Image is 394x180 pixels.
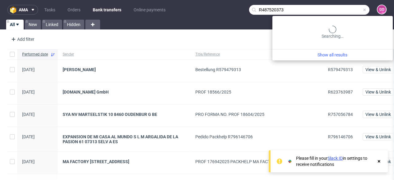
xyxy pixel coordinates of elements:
a: SYA NV MARTEELSTIK 10 8460 OUDENBUR G BE [63,112,185,117]
div: PROF 176942025 PACKHELP MA FACTORY [195,159,318,164]
a: Orders [64,5,84,15]
button: ama [7,5,38,15]
span: [DATE] [22,67,35,72]
button: View & Unlink [363,111,394,118]
a: View & Unlink [363,90,394,94]
img: Slack [287,158,293,164]
a: MA FACTORY [STREET_ADDRESS] [63,159,185,164]
span: View & Unlink [365,112,391,117]
a: [DOMAIN_NAME] GmbH [63,90,185,94]
a: Show all results [275,52,390,58]
a: Tasks [41,5,59,15]
span: Title/Reference [195,52,318,57]
a: New [25,20,41,29]
div: Bestellung R579479313 [195,67,318,72]
div: PROF 18566/2025 [195,90,318,94]
div: Searching… [275,26,390,39]
a: Linked [42,20,62,29]
a: All [6,20,24,29]
figcaption: GO [377,5,386,14]
button: View & Unlink [363,133,394,140]
span: R796146706 [328,134,353,139]
span: [DATE] [22,134,35,139]
button: View & Unlink [363,66,394,73]
div: PRO FORMA NO. PROF 18604/2025 [195,112,318,117]
a: View & Unlink [363,134,394,139]
a: View & Unlink [363,112,394,117]
span: R623763987 [328,90,353,94]
div: Pedido Packhelp R796146706 [195,134,318,139]
a: [PERSON_NAME] [63,67,185,72]
span: ama [19,8,28,12]
span: View & Unlink [365,90,391,94]
span: R579479313 [328,67,353,72]
span: View & Unlink [365,135,391,139]
span: [DATE] [22,112,35,117]
span: Sender [63,52,185,57]
span: View & Unlink [365,67,391,72]
button: View & Unlink [363,88,394,96]
a: EXPANSION DE MI CASA AL MUNDO S L M ARGALIDA DE LA PASION 61 07313 SELV A ES [63,134,185,144]
span: [DATE] [22,159,35,164]
a: Hidden [63,20,84,29]
a: View & Unlink [363,67,394,72]
div: Add filter [9,34,36,44]
a: Online payments [130,5,169,15]
a: Bank transfers [89,5,125,15]
img: logo [10,6,19,13]
span: [DATE] [22,90,35,94]
span: R757056784 [328,112,353,117]
div: Please fill in your in settings to receive notifications [296,155,373,167]
span: Performed date [22,52,48,57]
a: Slack ID [328,156,343,161]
